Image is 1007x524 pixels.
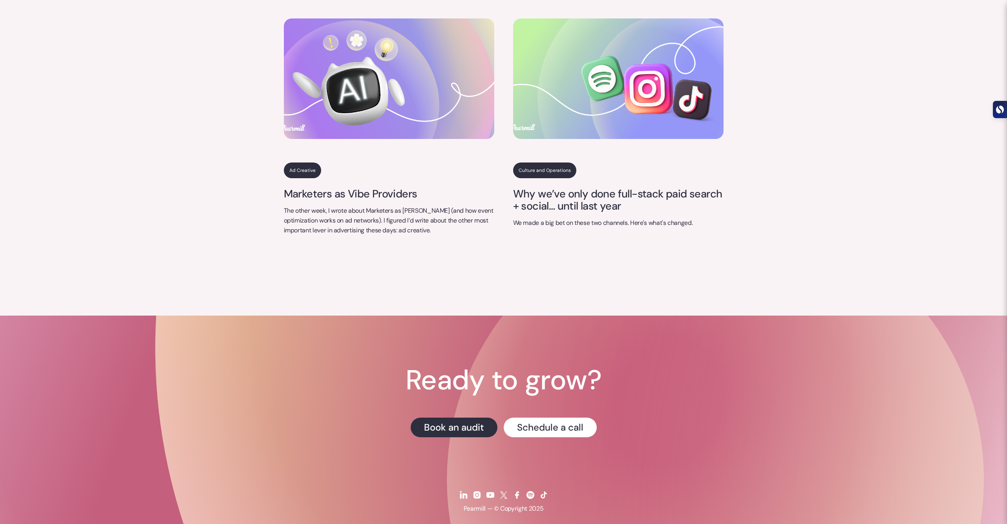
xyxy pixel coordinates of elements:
[284,162,321,178] a: Ad Creative
[538,485,550,505] a: Tiktok icon
[504,418,597,437] a: Schedule a call
[472,490,482,500] img: Instagram icon
[459,490,468,500] img: Linkedin icon
[284,206,494,235] p: The other week, I wrote about Marketers as [PERSON_NAME] (and how event optimization works on ad ...
[284,188,494,200] a: Marketers as Vibe Providers
[513,218,724,228] p: We made a big bet on these two channels. Here's what's changed.
[526,490,535,500] img: Spotify icon
[539,490,548,500] img: Tiktok icon
[458,485,470,505] a: Linkedin icon
[525,485,536,505] a: Spotify icon
[471,485,483,505] a: Instagram icon
[512,490,522,500] img: Facebook icon
[513,162,576,178] a: Culture and Operations
[511,485,523,505] a: Facebook icon
[513,188,724,212] a: Why we’ve only done full-stack paid search + social… until last year
[486,490,495,500] img: Youtube icon
[464,505,544,513] p: Pearmill — © Copyright 2025
[406,367,601,394] h1: Ready to grow?
[411,418,497,437] a: Book an audit
[484,485,496,505] a: Youtube icon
